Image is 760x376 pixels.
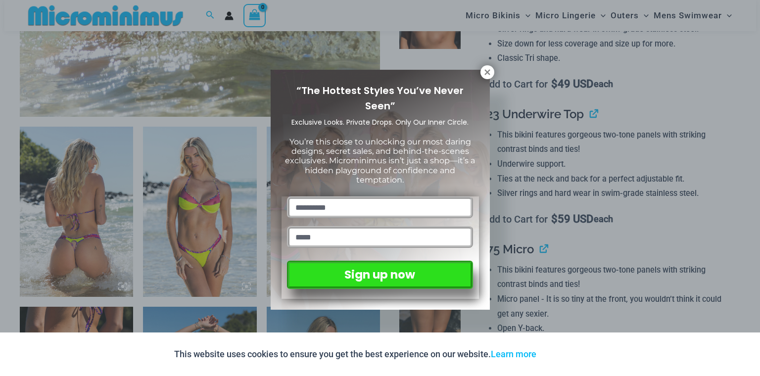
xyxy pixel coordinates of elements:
span: Exclusive Looks. Private Drops. Only Our Inner Circle. [291,117,469,127]
a: Learn more [491,349,536,359]
button: Sign up now [287,261,473,289]
button: Accept [544,342,586,366]
span: You’re this close to unlocking our most daring designs, secret sales, and behind-the-scenes exclu... [285,137,475,185]
button: Close [480,65,494,79]
p: This website uses cookies to ensure you get the best experience on our website. [174,347,536,362]
span: “The Hottest Styles You’ve Never Seen” [296,84,464,113]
